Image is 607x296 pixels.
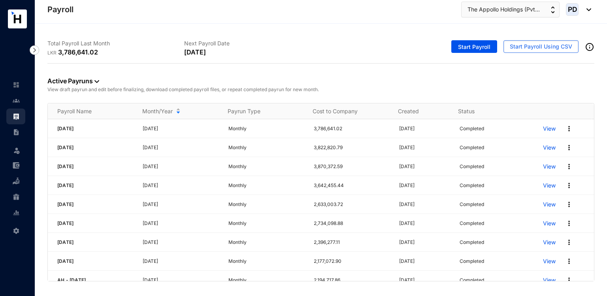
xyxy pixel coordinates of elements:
[6,205,25,221] li: Reports
[510,43,572,51] span: Start Payroll Using CSV
[543,219,556,227] p: View
[57,201,74,207] span: [DATE]
[543,144,556,152] a: View
[48,103,133,119] th: Payroll Name
[460,144,484,152] p: Completed
[143,144,219,152] p: [DATE]
[143,125,219,133] p: [DATE]
[143,276,219,284] p: [DATE]
[13,113,20,120] img: payroll.289672236c54bbec4828.svg
[314,200,390,208] p: 2,633,003.72
[399,144,450,152] p: [DATE]
[57,144,74,150] span: [DATE]
[143,163,219,170] p: [DATE]
[567,6,577,13] span: PD
[47,86,594,94] p: View draft payrun and edit before finalizing, download completed payroll files, or repeat complet...
[460,125,484,133] p: Completed
[460,276,484,284] p: Completed
[565,182,573,189] img: more.27664ee4a8faa814348e188645a3c1fc.svg
[582,8,591,11] img: dropdown-black.8e83cc76930a90b1a4fdb6d089b7bf3a.svg
[399,200,450,208] p: [DATE]
[399,276,450,284] p: [DATE]
[13,146,21,154] img: leave-unselected.2934df6273408c3f84d9.svg
[565,125,573,133] img: more.27664ee4a8faa814348e188645a3c1fc.svg
[399,163,450,170] p: [DATE]
[13,178,20,185] img: loan-unselected.d74d20a04637f2d15ab5.svg
[6,189,25,205] li: Gratuity
[47,77,99,85] a: Active Payruns
[543,200,556,208] a: View
[565,219,573,227] img: more.27664ee4a8faa814348e188645a3c1fc.svg
[460,182,484,189] p: Completed
[142,107,173,115] span: Month/Year
[94,80,99,83] img: dropdown-black.8e83cc76930a90b1a4fdb6d089b7bf3a.svg
[314,163,390,170] p: 3,870,372.59
[13,162,20,169] img: expense-unselected.2edcf0507c847f3e9e96.svg
[13,209,20,216] img: report-unselected.e6a6b4230fc7da01f883.svg
[314,257,390,265] p: 2,177,072.90
[184,47,205,57] p: [DATE]
[460,200,484,208] p: Completed
[458,43,490,51] span: Start Payroll
[543,257,556,265] a: View
[314,238,390,246] p: 2,396,277.11
[449,103,532,119] th: Status
[228,219,304,227] p: Monthly
[228,276,304,284] p: Monthly
[58,47,98,57] p: 3,786,641.02
[543,125,556,133] a: View
[57,163,74,169] span: [DATE]
[228,182,304,189] p: Monthly
[399,219,450,227] p: [DATE]
[13,227,20,234] img: settings-unselected.1febfda315e6e19643a1.svg
[565,257,573,265] img: more.27664ee4a8faa814348e188645a3c1fc.svg
[57,277,86,283] span: AH - [DATE]
[218,103,303,119] th: Payrun Type
[57,220,74,226] span: [DATE]
[460,163,484,170] p: Completed
[13,81,20,88] img: home-unselected.a29eae3204392db15eaf.svg
[47,39,184,47] p: Total Payroll Last Month
[228,163,304,170] p: Monthly
[47,49,58,57] p: LKR
[461,2,560,17] button: The Appollo Holdings (Pvt...
[460,257,484,265] p: Completed
[543,182,556,189] p: View
[503,40,579,53] button: Start Payroll Using CSV
[13,97,20,104] img: people-unselected.118708e94b43a90eceab.svg
[57,126,74,131] span: [DATE]
[228,125,304,133] p: Monthly
[228,144,304,152] p: Monthly
[13,129,20,136] img: contract-unselected.99e2b2107c0a7dd48938.svg
[303,103,388,119] th: Cost to Company
[585,42,594,52] img: info-outined.c2a0bb1115a2853c7f4cb4062ec879bc.svg
[468,5,540,14] span: The Appollo Holdings (Pvt...
[399,238,450,246] p: [DATE]
[143,200,219,208] p: [DATE]
[6,77,25,93] li: Home
[6,157,25,173] li: Expenses
[565,238,573,246] img: more.27664ee4a8faa814348e188645a3c1fc.svg
[314,219,390,227] p: 2,734,098.88
[228,257,304,265] p: Monthly
[565,163,573,170] img: more.27664ee4a8faa814348e188645a3c1fc.svg
[143,219,219,227] p: [DATE]
[314,125,390,133] p: 3,786,641.02
[314,144,390,152] p: 3,822,820.79
[399,125,450,133] p: [DATE]
[543,238,556,246] a: View
[551,6,555,13] img: up-down-arrow.74152d26bf9780fbf563ca9c90304185.svg
[6,124,25,140] li: Contracts
[451,40,497,53] button: Start Payroll
[6,93,25,109] li: Contacts
[565,144,573,152] img: more.27664ee4a8faa814348e188645a3c1fc.svg
[543,276,556,284] a: View
[565,200,573,208] img: more.27664ee4a8faa814348e188645a3c1fc.svg
[543,163,556,170] a: View
[143,182,219,189] p: [DATE]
